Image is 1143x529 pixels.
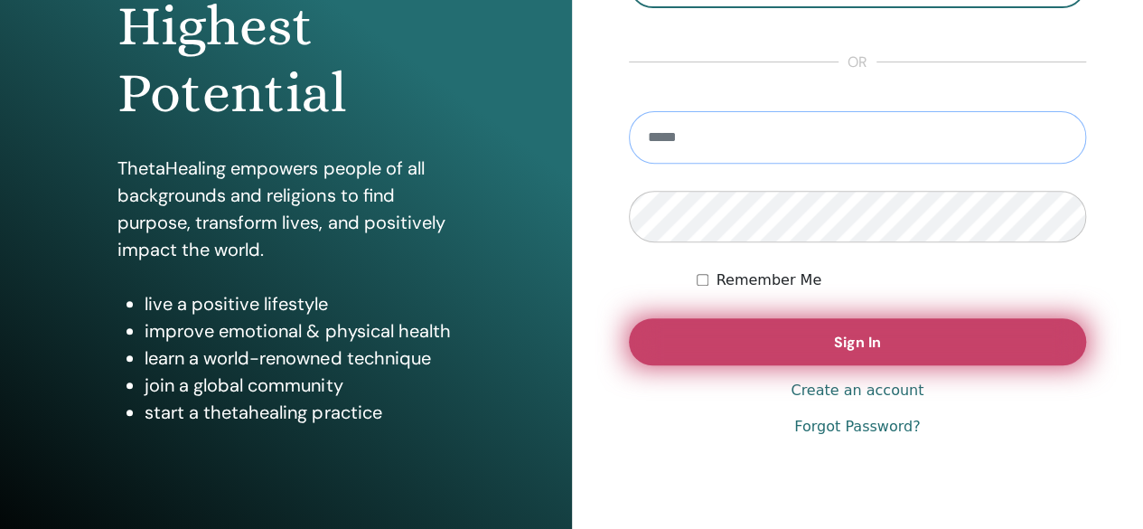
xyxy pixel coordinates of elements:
a: Forgot Password? [794,416,920,438]
li: start a thetahealing practice [145,399,454,426]
li: live a positive lifestyle [145,290,454,317]
div: Keep me authenticated indefinitely or until I manually logout [697,269,1086,291]
li: join a global community [145,372,454,399]
li: learn a world-renowned technique [145,345,454,372]
span: or [839,52,876,73]
button: Sign In [629,318,1087,365]
li: improve emotional & physical health [145,317,454,345]
label: Remember Me [716,269,821,291]
p: ThetaHealing empowers people of all backgrounds and religions to find purpose, transform lives, a... [117,155,454,263]
a: Create an account [791,380,923,401]
span: Sign In [834,333,881,352]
